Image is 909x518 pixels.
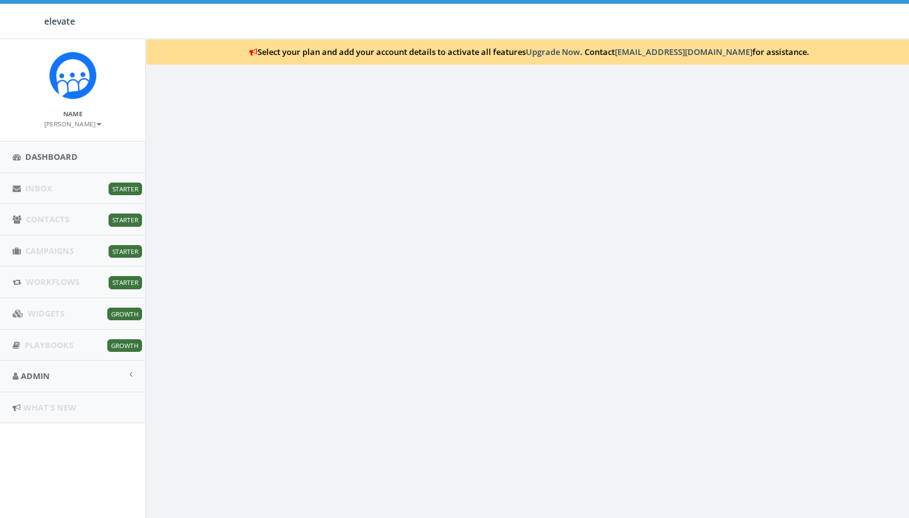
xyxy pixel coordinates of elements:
span: Starter [109,183,142,195]
span: Starter [109,245,142,258]
a: [EMAIL_ADDRESS][DOMAIN_NAME] [615,46,752,57]
span: Admin [21,370,50,382]
small: Name [63,109,83,118]
span: elevate [44,15,75,27]
span: Starter [109,214,142,226]
a: Upgrade Now [526,46,580,57]
span: Growth [107,339,142,352]
img: Rally_Corp_Icon.png [49,52,97,99]
small: [PERSON_NAME] [44,119,102,128]
span: Starter [109,276,142,289]
span: Dashboard [25,151,78,162]
span: Growth [107,308,142,320]
a: [PERSON_NAME] [44,117,102,129]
